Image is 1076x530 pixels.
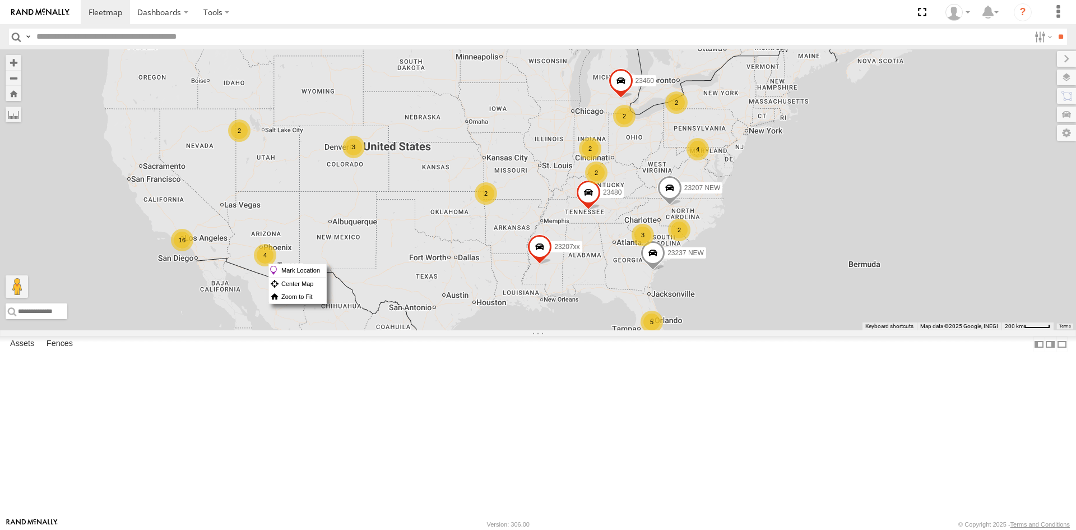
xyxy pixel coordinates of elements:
[636,77,654,85] span: 23460
[342,136,365,158] div: 3
[475,182,497,205] div: 2
[941,4,974,21] div: Sardor Khadjimedov
[6,275,28,298] button: Drag Pegman onto the map to open Street View
[269,278,326,291] label: Center Map
[632,224,654,246] div: 3
[11,8,69,16] img: rand-logo.svg
[585,162,607,184] div: 2
[24,29,33,45] label: Search Query
[554,243,579,251] span: 23207xx
[6,86,21,101] button: Zoom Home
[641,311,663,333] div: 5
[1033,336,1045,352] label: Dock Summary Table to the Left
[41,337,78,352] label: Fences
[4,337,40,352] label: Assets
[613,105,636,127] div: 2
[1057,125,1076,141] label: Map Settings
[684,184,721,192] span: 23207 NEW
[579,137,601,160] div: 2
[667,249,704,257] span: 23237 NEW
[6,55,21,70] button: Zoom in
[487,521,530,528] div: Version: 306.00
[687,138,709,160] div: 4
[1059,324,1071,329] a: Terms (opens in new tab)
[1005,323,1024,329] span: 200 km
[1010,521,1070,528] a: Terms and Conditions
[171,229,193,251] div: 16
[920,323,998,329] span: Map data ©2025 Google, INEGI
[269,291,326,303] label: Zoom to Fit
[1030,29,1054,45] label: Search Filter Options
[228,119,251,142] div: 2
[958,521,1070,528] div: © Copyright 2025 -
[1014,3,1032,21] i: ?
[603,188,622,196] span: 23480
[668,219,690,241] div: 2
[865,322,913,330] button: Keyboard shortcuts
[6,70,21,86] button: Zoom out
[254,244,276,266] div: 4
[6,107,21,122] label: Measure
[665,91,688,114] div: 2
[1045,336,1056,352] label: Dock Summary Table to the Right
[269,264,326,277] label: Mark Location
[6,519,58,530] a: Visit our Website
[1056,336,1068,352] label: Hide Summary Table
[1001,322,1054,330] button: Map Scale: 200 km per 43 pixels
